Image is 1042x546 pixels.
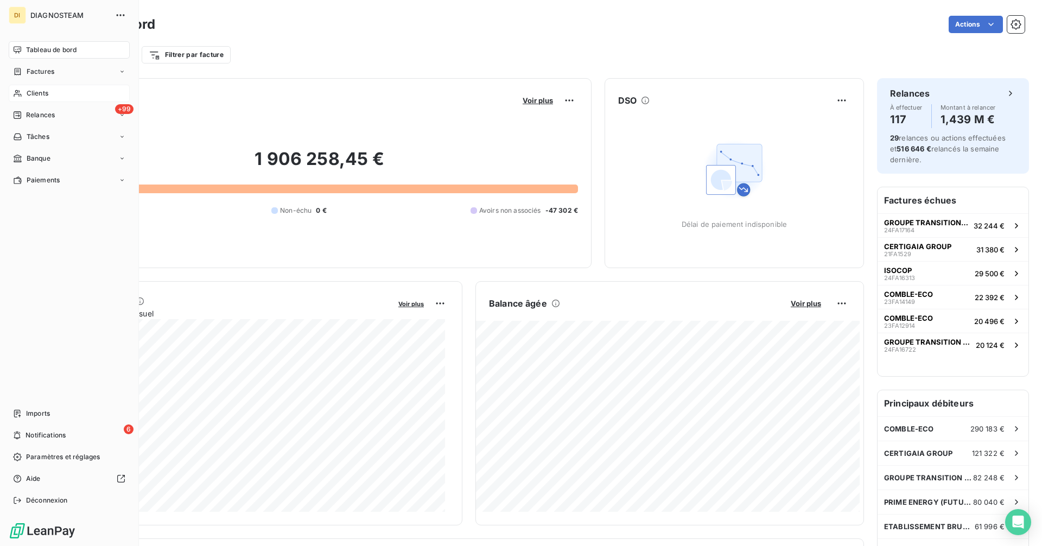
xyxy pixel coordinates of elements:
span: 516 646 € [897,144,931,153]
span: COMBLE-ECO [884,314,933,322]
button: GROUPE TRANSITION ENERGIE24FA1716432 244 € [878,213,1028,237]
span: À effectuer [890,104,923,111]
span: -47 302 € [545,206,578,215]
span: Voir plus [791,299,821,308]
span: Voir plus [523,96,553,105]
button: Voir plus [519,96,556,105]
span: ETABLISSEMENT BRUNET [884,522,975,531]
span: 24FA16313 [884,275,915,281]
span: Imports [26,409,50,418]
h6: Factures échues [878,187,1028,213]
span: Notifications [26,430,66,440]
button: Filtrer par facture [142,46,231,64]
span: Chiffre d'affaires mensuel [61,308,391,319]
span: Voir plus [398,300,424,308]
button: Voir plus [395,299,427,308]
span: COMBLE-ECO [884,290,933,299]
span: Aide [26,474,41,484]
span: DIAGNOSTEAM [30,11,109,20]
span: 31 380 € [976,245,1005,254]
span: Relances [26,110,55,120]
span: 24FA17164 [884,227,914,233]
h4: 1,439 M € [941,111,996,128]
h6: DSO [618,94,637,107]
button: Voir plus [787,299,824,308]
span: CERTIGAIA GROUP [884,449,952,458]
span: Tableau de bord [26,45,77,55]
span: 22 392 € [975,293,1005,302]
span: 121 322 € [972,449,1005,458]
span: CERTIGAIA GROUP [884,242,951,251]
span: GROUPE TRANSITION ENERGIE [884,218,969,227]
span: 21FA1529 [884,251,911,257]
span: 290 183 € [970,424,1005,433]
span: 24FA16722 [884,346,916,353]
span: COMBLE-ECO [884,424,934,433]
button: COMBLE-ECO23FA1291420 496 € [878,309,1028,333]
button: ISOCOP24FA1631329 500 € [878,261,1028,285]
span: Montant à relancer [941,104,996,111]
span: Avoirs non associés [479,206,541,215]
span: 6 [124,424,134,434]
span: Paiements [27,175,60,185]
button: Actions [949,16,1003,33]
span: Tâches [27,132,49,142]
span: 23FA14149 [884,299,915,305]
h4: 117 [890,111,923,128]
h6: Relances [890,87,930,100]
span: Paramètres et réglages [26,452,100,462]
h6: Principaux débiteurs [878,390,1028,416]
span: ISOCOP [884,266,912,275]
span: GROUPE TRANSITION ENERGIE [884,338,971,346]
span: 23FA12914 [884,322,915,329]
span: relances ou actions effectuées et relancés la semaine dernière. [890,134,1006,164]
span: 80 040 € [973,498,1005,506]
h6: Balance âgée [489,297,547,310]
div: Open Intercom Messenger [1005,509,1031,535]
span: 29 [890,134,899,142]
span: Factures [27,67,54,77]
a: Aide [9,470,130,487]
span: 29 500 € [975,269,1005,278]
span: Banque [27,154,50,163]
button: COMBLE-ECO23FA1414922 392 € [878,285,1028,309]
span: 20 124 € [976,341,1005,350]
span: 0 € [316,206,326,215]
h2: 1 906 258,45 € [61,148,578,181]
span: 82 248 € [973,473,1005,482]
span: 61 996 € [975,522,1005,531]
span: Déconnexion [26,496,68,505]
img: Logo LeanPay [9,522,76,539]
button: CERTIGAIA GROUP21FA152931 380 € [878,237,1028,261]
span: PRIME ENERGY (FUTUR ENERGY) [884,498,973,506]
span: Clients [27,88,48,98]
span: +99 [115,104,134,114]
span: Délai de paiement indisponible [682,220,787,228]
span: Non-échu [280,206,312,215]
div: DI [9,7,26,24]
img: Empty state [700,135,769,205]
button: GROUPE TRANSITION ENERGIE24FA1672220 124 € [878,333,1028,357]
span: GROUPE TRANSITION ENERGIE [884,473,973,482]
span: 32 244 € [974,221,1005,230]
span: 20 496 € [974,317,1005,326]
